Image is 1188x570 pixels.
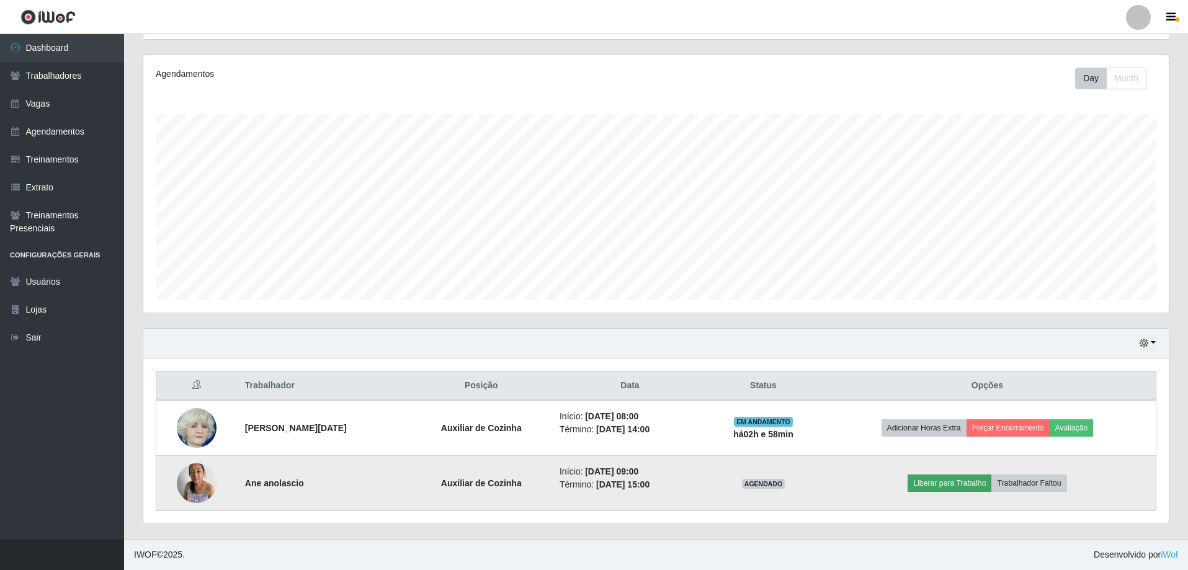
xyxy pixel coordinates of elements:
[245,423,347,433] strong: [PERSON_NAME][DATE]
[560,410,700,423] li: Início:
[560,478,700,491] li: Término:
[134,548,185,561] span: © 2025 .
[1049,419,1093,437] button: Avaliação
[245,478,304,488] strong: Ane anolascio
[882,419,967,437] button: Adicionar Horas Extra
[20,9,76,25] img: CoreUI Logo
[585,411,638,421] time: [DATE] 08:00
[560,465,700,478] li: Início:
[552,372,708,401] th: Data
[1075,68,1107,89] button: Day
[156,68,562,81] div: Agendamentos
[967,419,1050,437] button: Forçar Encerramento
[1075,68,1146,89] div: First group
[238,372,411,401] th: Trabalhador
[1094,548,1178,561] span: Desenvolvido por
[1075,68,1156,89] div: Toolbar with button groups
[596,479,650,489] time: [DATE] 15:00
[1161,550,1178,559] a: iWof
[734,417,793,427] span: EM ANDAMENTO
[1106,68,1146,89] button: Month
[560,423,700,436] li: Término:
[177,456,217,509] img: 1739102944790.jpeg
[585,466,638,476] time: [DATE] 09:00
[441,478,522,488] strong: Auxiliar de Cozinha
[819,372,1156,401] th: Opções
[177,406,217,450] img: 1657005856097.jpeg
[991,474,1066,492] button: Trabalhador Faltou
[134,550,157,559] span: IWOF
[441,423,522,433] strong: Auxiliar de Cozinha
[596,424,650,434] time: [DATE] 14:00
[742,479,785,489] span: AGENDADO
[708,372,819,401] th: Status
[733,429,793,439] strong: há 02 h e 58 min
[908,474,991,492] button: Liberar para Trabalho
[411,372,552,401] th: Posição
